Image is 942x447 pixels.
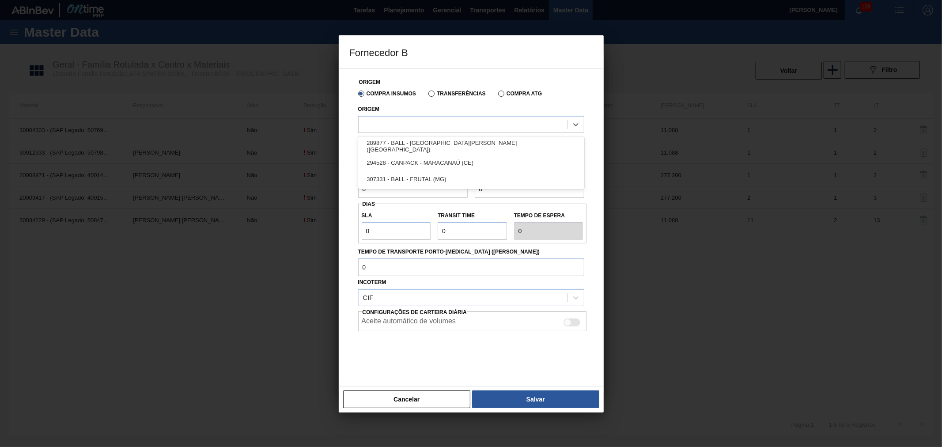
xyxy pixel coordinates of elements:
[472,390,599,408] button: Salvar
[428,91,486,97] label: Transferências
[358,91,416,97] label: Compra Insumos
[363,309,467,315] span: Configurações de Carteira Diária
[359,79,381,85] label: Origem
[358,246,584,258] label: Tempo de Transporte Porto-[MEDICAL_DATA] ([PERSON_NAME])
[498,91,542,97] label: Compra ATG
[363,201,375,207] span: Dias
[358,155,584,171] div: 294528 - CANPACK - MARACANAÚ (CE)
[363,294,374,301] div: CIF
[514,209,583,222] label: Tempo de espera
[475,135,584,148] label: Unidade de arredondamento
[358,138,584,155] div: 289877 - BALL - [GEOGRAPHIC_DATA][PERSON_NAME] ([GEOGRAPHIC_DATA])
[358,279,386,285] label: Incoterm
[358,171,584,187] div: 307331 - BALL - FRUTAL (MG)
[358,306,584,332] div: Essa configuração habilita a criação automática de composição de carga do lado do fornecedor caso...
[362,317,456,328] label: Aceite automático de volumes
[339,35,604,69] h3: Fornecedor B
[438,209,507,222] label: Transit Time
[358,106,380,112] label: Origem
[362,209,431,222] label: SLA
[343,390,471,408] button: Cancelar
